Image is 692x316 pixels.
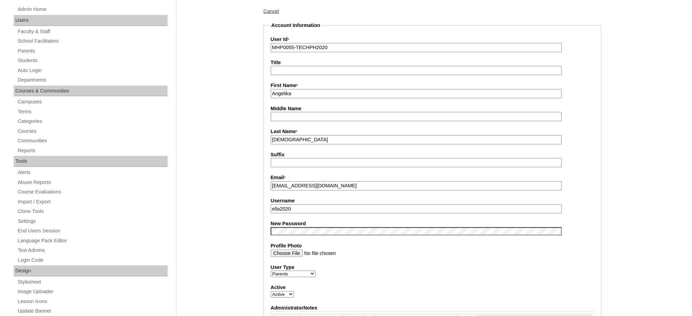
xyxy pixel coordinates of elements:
[17,76,168,84] a: Departments
[17,217,168,226] a: Settings
[271,174,594,182] label: Email
[17,256,168,264] a: Login Code
[264,9,279,14] a: Cancel
[17,137,168,145] a: Communities
[271,36,594,43] label: User Id
[17,188,168,196] a: Course Evaluations
[17,37,168,45] a: School Facilitators
[17,287,168,296] a: Image Uploader
[271,22,321,29] legend: Account Information
[17,246,168,255] a: Test Admins
[17,178,168,187] a: Abuse Reports
[17,5,168,14] a: Admin Home
[17,207,168,216] a: Clone Tools
[17,236,168,245] a: Language Pack Editor
[271,82,594,89] label: First Name
[17,307,168,315] a: Update Banner
[14,156,168,167] div: Tools
[14,15,168,26] div: Users
[17,227,168,235] a: End Users Session
[17,56,168,65] a: Students
[17,117,168,126] a: Categories
[17,27,168,36] a: Faculty & Staff
[271,304,594,312] label: AdministratorNotes
[271,220,594,227] label: New Password
[271,151,594,158] label: Suffix
[17,47,168,55] a: Parents
[271,59,594,66] label: Title
[271,105,594,112] label: Middle Name
[17,98,168,106] a: Campuses
[271,128,594,135] label: Last Name
[17,198,168,206] a: Import / Export
[271,242,594,249] label: Profile Photo
[17,66,168,75] a: Auto Login
[14,86,168,97] div: Courses & Communities
[14,265,168,276] div: Design
[17,168,168,177] a: Alerts
[271,264,594,271] label: User Type
[17,127,168,135] a: Courses
[17,107,168,116] a: Terms
[271,197,594,204] label: Username
[17,297,168,306] a: Lesson Icons
[17,146,168,155] a: Reports
[17,278,168,286] a: Stylesheet
[271,284,594,291] label: Active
